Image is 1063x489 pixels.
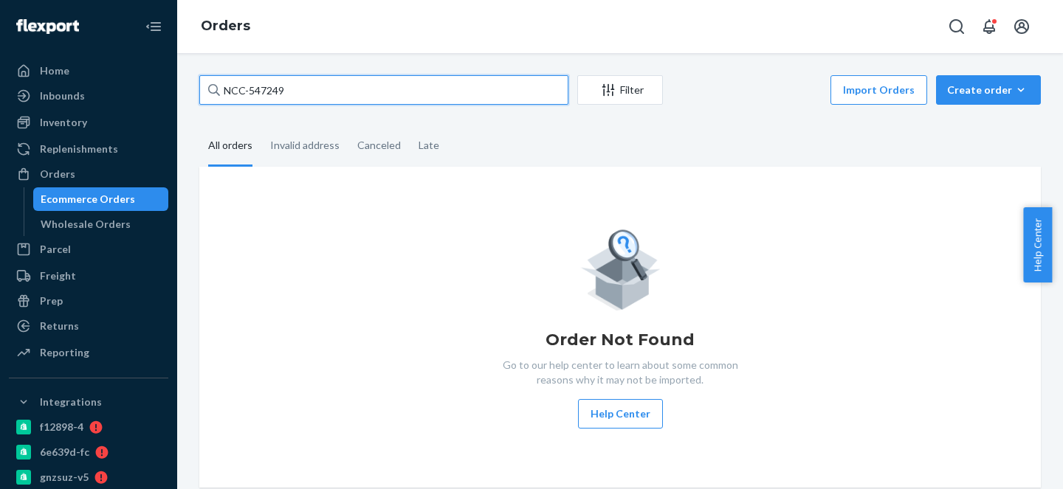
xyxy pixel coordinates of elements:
div: Inbounds [40,89,85,103]
p: Go to our help center to learn about some common reasons why it may not be imported. [491,358,749,387]
div: Inventory [40,115,87,130]
div: Wholesale Orders [41,217,131,232]
div: Canceled [357,126,401,164]
ol: breadcrumbs [189,5,262,48]
div: All orders [208,126,252,167]
div: Replenishments [40,142,118,156]
input: Search orders [199,75,568,105]
a: Replenishments [9,137,168,161]
a: Parcel [9,237,168,261]
div: Invalid address [270,126,340,164]
button: Filter [577,75,663,105]
div: Filter [578,83,662,97]
a: 6e639d-fc [9,440,168,464]
a: f12898-4 [9,415,168,439]
button: Integrations [9,390,168,414]
button: Open Search Box [942,12,971,41]
a: Home [9,59,168,83]
a: Returns [9,314,168,338]
a: Ecommerce Orders [33,187,169,211]
div: Integrations [40,395,102,409]
a: Freight [9,264,168,288]
div: Create order [947,83,1030,97]
div: Ecommerce Orders [41,192,135,207]
div: Parcel [40,242,71,257]
a: Wholesale Orders [33,212,169,236]
button: Help Center [578,399,663,429]
button: Import Orders [830,75,927,105]
button: Open notifications [974,12,1004,41]
a: Prep [9,289,168,313]
img: Empty list [580,226,661,311]
a: gnzsuz-v5 [9,465,168,489]
div: f12898-4 [40,420,83,434]
a: Inbounds [9,84,168,108]
h1: Order Not Found [546,328,695,352]
div: Returns [40,319,79,333]
a: Reporting [9,341,168,364]
div: Late [419,126,439,164]
div: 6e639d-fc [40,445,89,459]
a: Orders [201,18,250,34]
button: Create order [936,75,1041,105]
div: Home [40,63,69,78]
button: Close Navigation [139,12,168,41]
button: Open account menu [1007,12,1036,41]
div: gnzsuz-v5 [40,470,89,485]
button: Help Center [1023,207,1052,282]
div: Reporting [40,345,89,360]
img: Flexport logo [16,19,79,34]
div: Prep [40,294,63,308]
div: Freight [40,268,76,283]
a: Orders [9,162,168,186]
a: Inventory [9,111,168,134]
div: Orders [40,167,75,181]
